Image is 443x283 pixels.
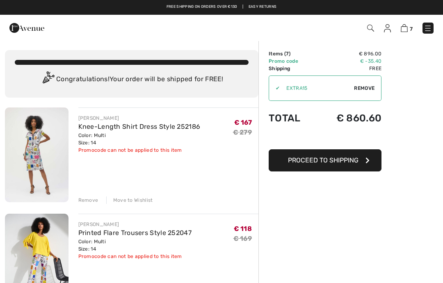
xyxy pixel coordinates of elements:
[78,229,192,237] a: Printed Flare Trousers Style 252047
[233,128,252,136] s: € 279
[269,104,315,132] td: Total
[269,50,315,57] td: Items ( )
[106,196,153,204] div: Move to Wishlist
[40,71,56,88] img: Congratulation2.svg
[78,123,201,130] a: Knee-Length Shirt Dress Style 252186
[78,238,192,253] div: Color: Multi Size: 14
[78,146,201,154] div: Promocode can not be applied to this item
[269,149,381,171] button: Proceed to Shipping
[167,4,237,10] a: Free shipping on orders over €130
[384,24,391,32] img: My Info
[280,76,354,100] input: Promo code
[288,156,359,164] span: Proceed to Shipping
[354,84,374,92] span: Remove
[269,132,381,146] iframe: PayPal
[234,225,252,233] span: € 118
[78,221,192,228] div: [PERSON_NAME]
[233,235,252,242] s: € 169
[78,132,201,146] div: Color: Multi Size: 14
[269,84,280,92] div: ✔
[315,50,381,57] td: € 896.00
[269,57,315,65] td: Promo code
[78,196,98,204] div: Remove
[15,71,249,88] div: Congratulations! Your order will be shipped for FREE!
[401,23,413,33] a: 7
[9,23,44,31] a: 1ère Avenue
[315,65,381,72] td: Free
[401,24,408,32] img: Shopping Bag
[234,119,252,126] span: € 167
[78,114,201,122] div: [PERSON_NAME]
[424,24,432,32] img: Menu
[367,25,374,32] img: Search
[5,107,69,202] img: Knee-Length Shirt Dress Style 252186
[410,26,413,32] span: 7
[78,253,192,260] div: Promocode can not be applied to this item
[242,4,243,10] span: |
[315,57,381,65] td: € -35.40
[269,65,315,72] td: Shipping
[286,51,289,57] span: 7
[315,104,381,132] td: € 860.60
[9,20,44,36] img: 1ère Avenue
[249,4,277,10] a: Easy Returns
